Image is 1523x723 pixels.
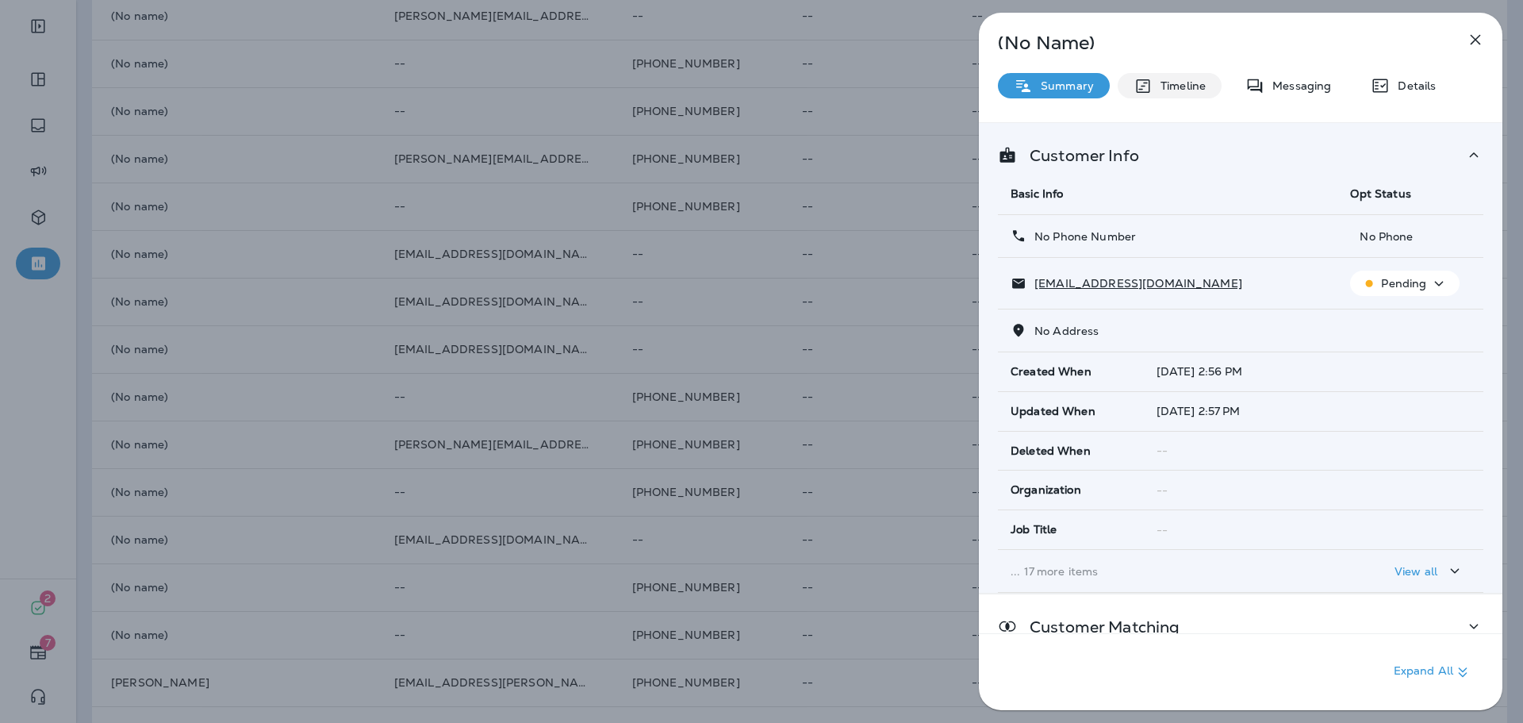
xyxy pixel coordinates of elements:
p: Customer Info [1017,149,1139,162]
span: Deleted When [1011,444,1091,458]
button: View all [1388,556,1471,586]
span: Job Title [1011,523,1057,536]
p: ... 17 more items [1011,565,1325,578]
p: Messaging [1264,79,1331,92]
span: -- [1157,523,1168,537]
p: Timeline [1153,79,1206,92]
p: (No Name) [998,37,1431,49]
p: View all [1394,565,1437,578]
p: Pending [1381,277,1426,290]
span: -- [1157,483,1168,498]
span: Organization [1011,483,1081,497]
p: No Address [1026,325,1099,337]
span: [DATE] 2:56 PM [1157,364,1243,379]
span: -- [1157,444,1168,458]
p: Summary [1033,79,1094,92]
span: Basic Info [1011,187,1063,201]
p: No Phone [1350,230,1471,243]
span: Created When [1011,365,1091,379]
p: Details [1390,79,1436,92]
p: [EMAIL_ADDRESS][DOMAIN_NAME] [1026,277,1242,290]
p: Customer Matching [1017,621,1180,633]
button: Pending [1350,271,1460,296]
p: Expand All [1394,663,1472,682]
span: [DATE] 2:57 PM [1157,404,1241,418]
span: Updated When [1011,405,1095,418]
span: Opt Status [1350,187,1410,201]
p: No Phone Number [1026,230,1136,243]
button: Expand All [1387,658,1479,686]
